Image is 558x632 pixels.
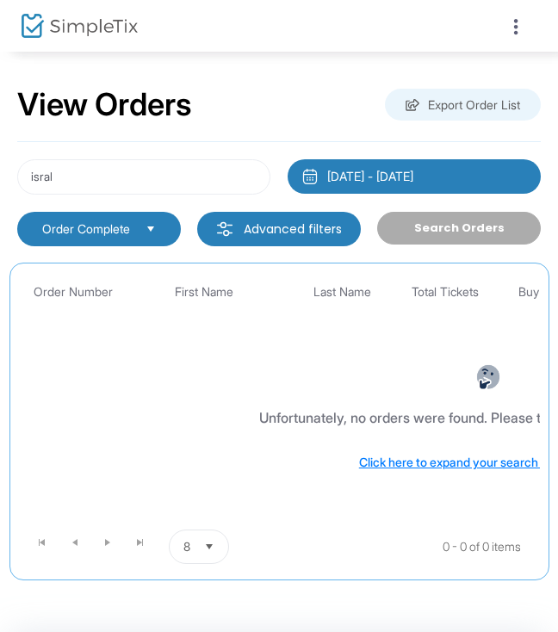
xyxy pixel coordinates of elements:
span: First Name [175,285,233,300]
button: Select [197,530,221,563]
span: Last Name [313,285,371,300]
button: Select [139,220,163,239]
img: monthly [301,168,319,185]
img: face-thinking.png [475,364,501,390]
button: [DATE] - [DATE] [288,159,541,194]
div: [DATE] - [DATE] [327,168,413,185]
div: Data table [19,272,540,523]
kendo-pager-info: 0 - 0 of 0 items [400,530,521,564]
img: filter [216,220,233,238]
input: Search by name, email, phone, order number, ip address, or last 4 digits of card [17,159,270,195]
span: Order Number [34,285,113,300]
span: Order Complete [42,220,132,238]
th: Total Tickets [402,272,488,313]
h2: View Orders [17,86,192,124]
span: 8 [183,538,190,555]
m-button: Advanced filters [197,212,361,246]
